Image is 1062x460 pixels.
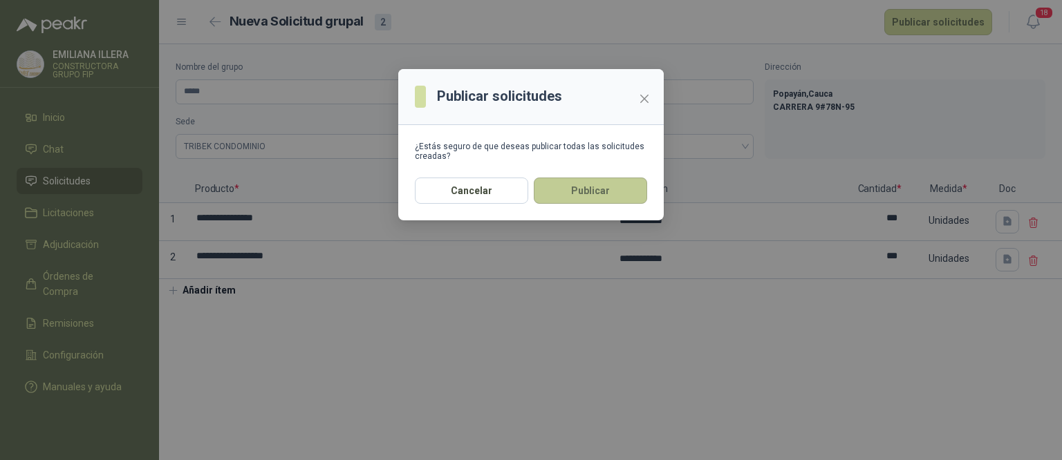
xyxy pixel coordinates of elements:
[534,178,647,204] button: Publicar
[415,142,647,161] div: ¿Estás seguro de que deseas publicar todas las solicitudes creadas?
[633,88,655,110] button: Close
[437,86,562,107] h3: Publicar solicitudes
[415,178,528,204] button: Cancelar
[639,93,650,104] span: close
